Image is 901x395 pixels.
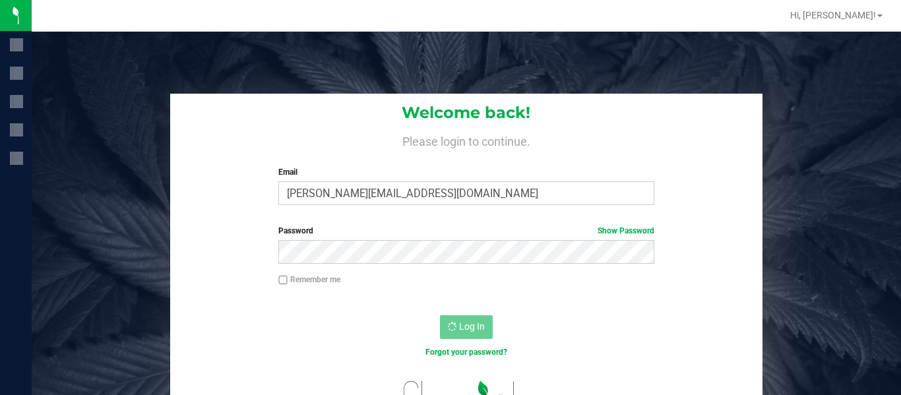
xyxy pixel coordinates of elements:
a: Show Password [598,226,654,235]
span: Log In [459,321,485,332]
h4: Please login to continue. [170,132,763,148]
h1: Welcome back! [170,104,763,121]
input: Remember me [278,276,288,285]
label: Remember me [278,274,340,286]
button: Log In [440,315,493,339]
label: Email [278,166,654,178]
span: Hi, [PERSON_NAME]! [790,10,876,20]
span: Password [278,226,313,235]
a: Forgot your password? [425,348,507,357]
